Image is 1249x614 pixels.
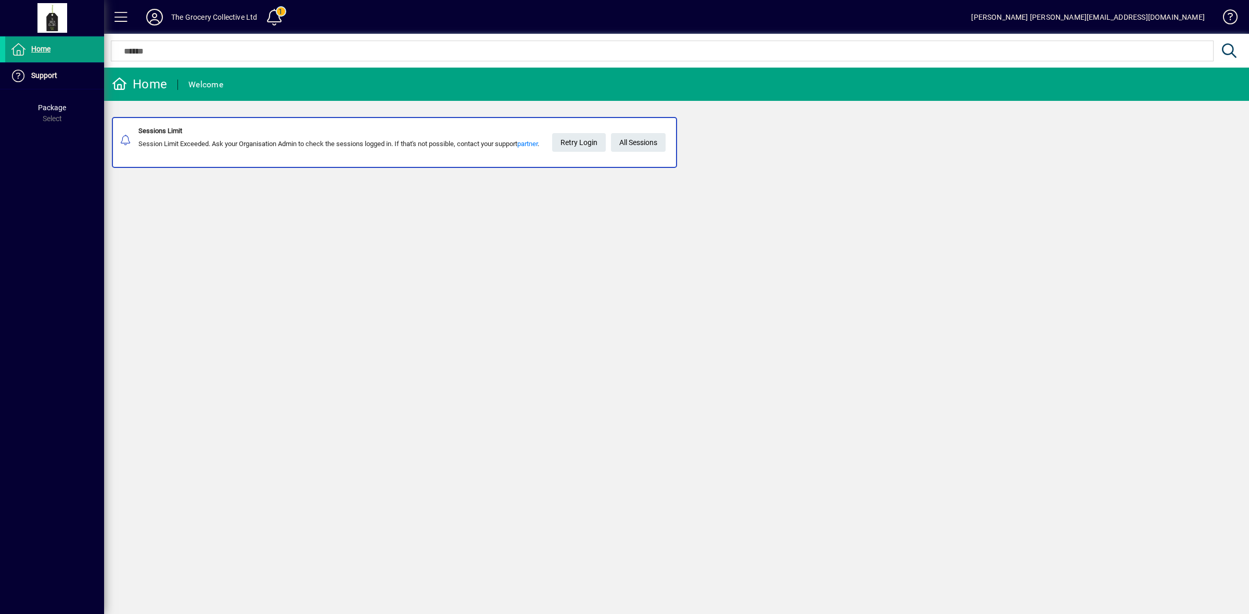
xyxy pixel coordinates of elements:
[611,133,666,152] a: All Sessions
[31,71,57,80] span: Support
[552,133,606,152] button: Retry Login
[138,139,539,149] div: Session Limit Exceeded. Ask your Organisation Admin to check the sessions logged in. If that's no...
[138,8,171,27] button: Profile
[619,134,657,151] span: All Sessions
[112,76,167,93] div: Home
[5,63,104,89] a: Support
[171,9,258,25] div: The Grocery Collective Ltd
[38,103,66,112] span: Package
[104,117,1249,168] app-alert-notification-menu-item: Sessions Limit
[31,45,50,53] span: Home
[188,76,223,93] div: Welcome
[1215,2,1236,36] a: Knowledge Base
[138,126,539,136] div: Sessions Limit
[560,134,597,151] span: Retry Login
[517,140,538,148] a: partner
[971,9,1205,25] div: [PERSON_NAME] [PERSON_NAME][EMAIL_ADDRESS][DOMAIN_NAME]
